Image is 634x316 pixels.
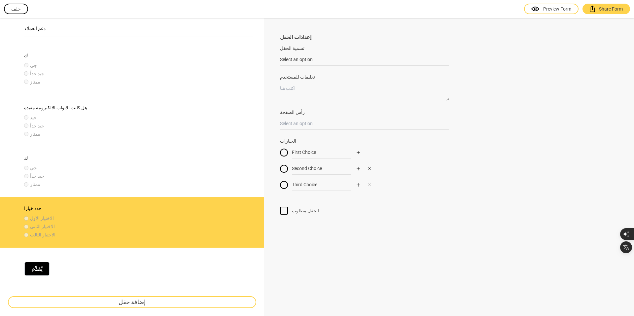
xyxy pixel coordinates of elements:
[30,79,40,85] font: ممتاز
[4,4,28,14] button: خلف
[11,6,21,12] font: خلف
[531,6,571,12] div: Preview Form
[356,167,360,171] svg: يضيف
[30,123,44,128] font: جيد جداً
[30,182,40,187] font: ممتاز
[355,149,362,156] button: يضيف
[24,53,28,58] font: ك
[24,262,50,276] button: يُقدِّم
[30,63,37,68] font: جي
[30,216,54,221] font: الاختيار الأول
[24,206,42,211] font: حدد خيارا
[280,74,315,80] font: تعليمات للمستخدم
[280,46,304,51] font: تسمية الحقل
[355,165,362,172] button: يضيف
[30,115,37,120] font: جيد
[524,4,579,14] a: Preview Form
[280,138,296,144] font: الخيارات
[280,53,449,66] input: أدخل الملصق الخاص بك
[30,131,40,137] font: ممتاز
[119,298,146,305] font: إضافة حقل
[24,26,46,31] font: دعم العملاء
[24,105,87,110] font: هل كانت الابواب الالكترونيه مفيدة
[30,165,37,170] font: جي
[30,232,55,237] font: الاختيار الثالث
[292,208,319,213] font: الحقل مطلوب
[280,34,311,40] font: إعدادات الحقل
[280,110,305,115] font: رأس الصفحة
[590,6,623,12] div: Share Form
[30,224,55,229] font: الاختيار الثاني
[356,183,360,187] svg: يضيف
[368,167,371,171] svg: يغلق
[582,4,630,14] a: Share Form
[366,181,373,189] button: يغلق
[31,265,43,272] font: يُقدِّم
[8,296,256,308] button: إضافة حقل
[24,156,28,161] font: ك
[30,173,44,179] font: جيد جداً
[366,165,373,172] button: يغلق
[356,151,360,155] svg: يضيف
[355,181,362,189] button: يضيف
[368,183,371,187] svg: يغلق
[280,118,449,130] input: Select an option
[30,71,44,76] font: جيد جداً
